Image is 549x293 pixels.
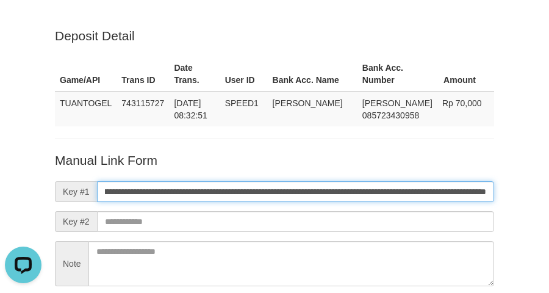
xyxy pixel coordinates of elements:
[55,151,494,169] p: Manual Link Form
[117,92,169,126] td: 743115727
[268,57,357,92] th: Bank Acc. Name
[55,27,494,45] p: Deposit Detail
[362,110,419,120] span: Copy 085723430958 to clipboard
[55,92,117,126] td: TUANTOGEL
[169,57,220,92] th: Date Trans.
[357,57,437,92] th: Bank Acc. Number
[5,5,41,42] button: Open LiveChat chat widget
[273,98,343,108] span: [PERSON_NAME]
[362,98,432,108] span: [PERSON_NAME]
[220,57,268,92] th: User ID
[437,57,494,92] th: Amount
[55,241,88,286] span: Note
[442,98,482,108] span: Rp 70,000
[117,57,169,92] th: Trans ID
[174,98,207,120] span: [DATE] 08:32:51
[55,211,97,232] span: Key #2
[225,98,259,108] span: SPEED1
[55,181,97,202] span: Key #1
[55,57,117,92] th: Game/API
